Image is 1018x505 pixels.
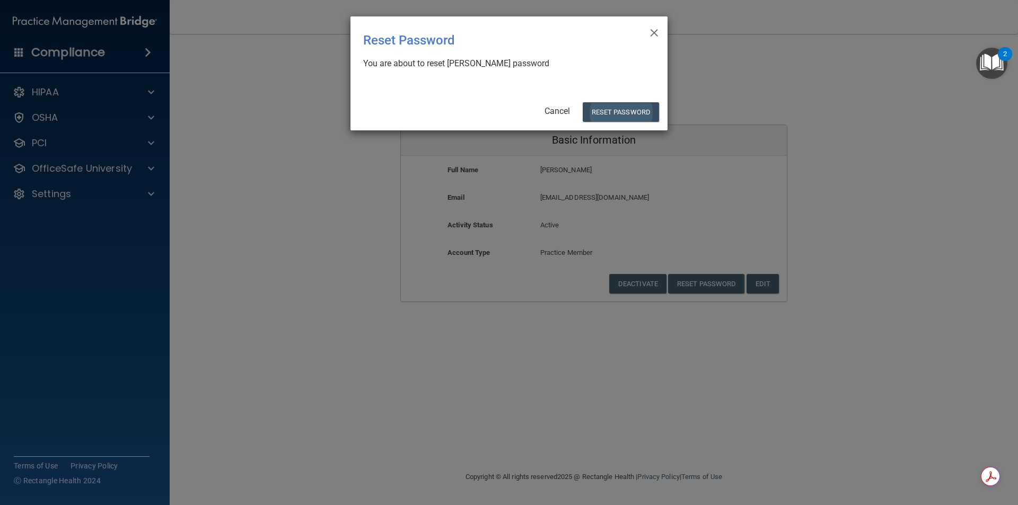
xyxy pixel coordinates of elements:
iframe: Drift Widget Chat Controller [835,430,1005,472]
div: You are about to reset [PERSON_NAME] password [363,58,646,69]
div: Reset Password [363,25,611,56]
button: Reset Password [583,102,659,122]
a: Cancel [545,106,570,116]
button: Open Resource Center, 2 new notifications [976,48,1007,79]
span: × [650,21,659,42]
div: 2 [1003,54,1007,68]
